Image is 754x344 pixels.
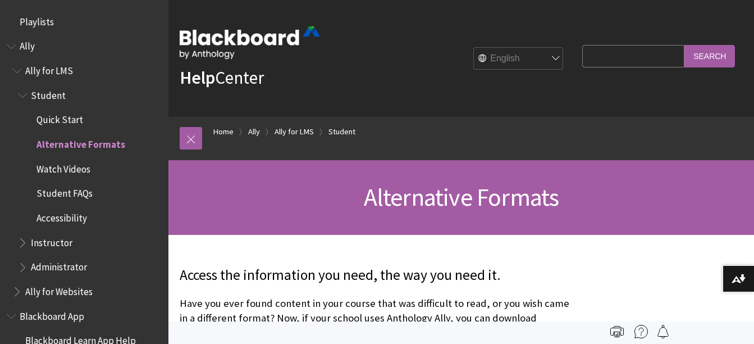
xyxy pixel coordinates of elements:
[20,37,35,52] span: Ally
[7,12,162,31] nav: Book outline for Playlists
[213,125,234,139] a: Home
[180,296,577,341] p: Have you ever found content in your course that was difficult to read, or you wish came in a diff...
[248,125,260,139] a: Ally
[275,125,314,139] a: Ally for LMS
[20,12,54,28] span: Playlists
[36,111,83,126] span: Quick Start
[180,26,320,59] img: Blackboard by Anthology
[31,86,66,101] span: Student
[7,37,162,301] nav: Book outline for Anthology Ally Help
[36,135,125,150] span: Alternative Formats
[25,282,93,297] span: Ally for Websites
[634,325,648,338] img: More help
[610,325,624,338] img: Print
[180,66,264,89] a: HelpCenter
[364,182,559,212] span: Alternative Formats
[36,160,90,175] span: Watch Videos
[180,265,577,286] p: Access the information you need, the way you need it.
[684,45,735,67] input: Search
[36,184,93,200] span: Student FAQs
[25,61,73,76] span: Ally for LMS
[656,325,670,338] img: Follow this page
[31,258,87,273] span: Administrator
[328,125,355,139] a: Student
[180,66,215,89] strong: Help
[474,48,564,70] select: Site Language Selector
[31,233,72,248] span: Instructor
[36,209,87,224] span: Accessibility
[20,307,84,322] span: Blackboard App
